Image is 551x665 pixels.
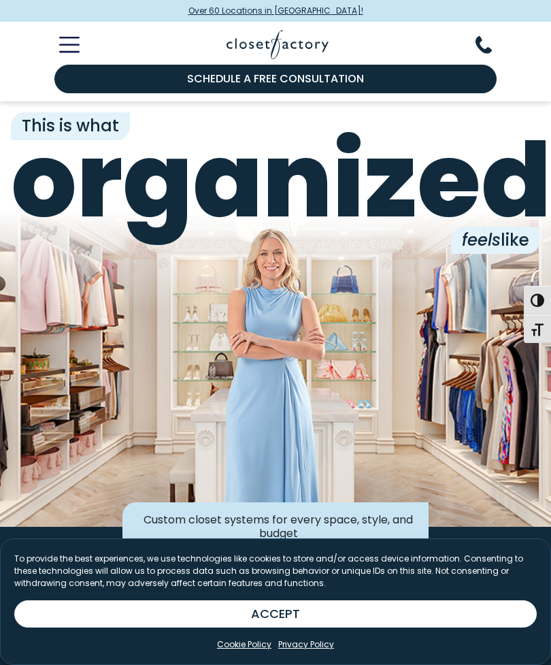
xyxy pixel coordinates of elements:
[475,36,508,54] button: Phone Number
[14,553,537,589] p: To provide the best experiences, we use technologies like cookies to store and/or access device i...
[524,286,551,314] button: Toggle High Contrast
[462,228,501,252] i: feels
[54,65,497,93] a: Schedule a Free Consultation
[43,37,80,53] button: Toggle Mobile Menu
[524,314,551,343] button: Toggle Font size
[278,638,334,651] a: Privacy Policy
[188,5,363,17] span: Over 60 Locations in [GEOGRAPHIC_DATA]!
[227,30,329,59] img: Closet Factory Logo
[14,600,537,628] button: ACCEPT
[122,502,429,551] div: Custom closet systems for every space, style, and budget
[11,129,540,232] span: organized
[217,638,271,651] a: Cookie Policy
[451,227,540,254] span: like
